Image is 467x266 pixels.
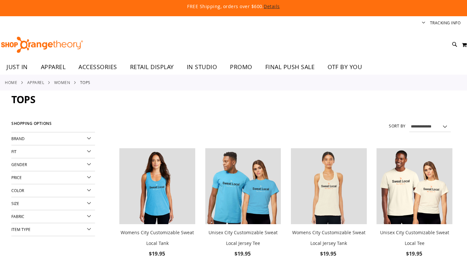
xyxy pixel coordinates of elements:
a: Unisex City Customizable Sweat Local Jersey Tee [209,229,278,246]
span: PROMO [230,60,252,74]
span: Gender [11,162,27,167]
span: Fit [11,149,17,154]
a: APPAREL [34,60,72,74]
div: Gender [11,158,95,171]
span: Price [11,175,22,180]
img: City Customizable Jersey Racerback Tank [291,148,367,224]
span: $19.95 [406,250,423,257]
label: Sort By [389,123,406,129]
img: City Customizable Perfect Racerback Tank [119,148,195,224]
p: FREE Shipping, orders over $600. [39,3,428,10]
a: Home [5,79,17,85]
span: Size [11,201,19,206]
a: Womens City Customizable Sweat Local Tank [121,229,194,246]
a: City Customizable Jersey Racerback Tank [291,148,367,225]
a: Unisex City Customizable Sweat Local Tee [380,229,449,246]
span: JUST IN [6,60,28,74]
span: FINAL PUSH SALE [265,60,315,74]
span: Fabric [11,214,24,219]
img: Image of Unisex City Customizable Very Important Tee [377,148,452,224]
span: Color [11,188,24,193]
a: RETAIL DISPLAY [124,60,180,75]
span: $19.95 [234,250,252,257]
span: IN STUDIO [187,60,217,74]
span: $19.95 [320,250,337,257]
a: PROMO [223,60,259,75]
span: Brand [11,136,25,141]
strong: Shopping Options [11,118,95,132]
a: OTF BY YOU [321,60,368,75]
a: Unisex City Customizable Fine Jersey Tee [205,148,281,225]
a: ACCESSORIES [72,60,124,75]
div: Price [11,171,95,184]
div: Fit [11,145,95,158]
button: Account menu [422,20,425,26]
div: Size [11,197,95,210]
strong: Tops [80,79,90,85]
div: Item Type [11,223,95,236]
span: Tops [11,93,35,106]
a: Details [264,3,280,9]
img: Unisex City Customizable Fine Jersey Tee [205,148,281,224]
a: Image of Unisex City Customizable Very Important Tee [377,148,452,225]
a: Tracking Info [430,20,461,26]
span: APPAREL [41,60,66,74]
a: APPAREL [27,79,44,85]
a: IN STUDIO [180,60,224,75]
div: Fabric [11,210,95,223]
span: RETAIL DISPLAY [130,60,174,74]
span: ACCESSORIES [78,60,117,74]
a: WOMEN [54,79,70,85]
a: Womens City Customizable Sweat Local Jersey Tank [292,229,365,246]
div: Brand [11,132,95,145]
a: FINAL PUSH SALE [259,60,321,75]
div: Color [11,184,95,197]
span: $19.95 [149,250,166,257]
a: City Customizable Perfect Racerback Tank [119,148,195,225]
span: OTF BY YOU [328,60,362,74]
span: Item Type [11,227,30,232]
